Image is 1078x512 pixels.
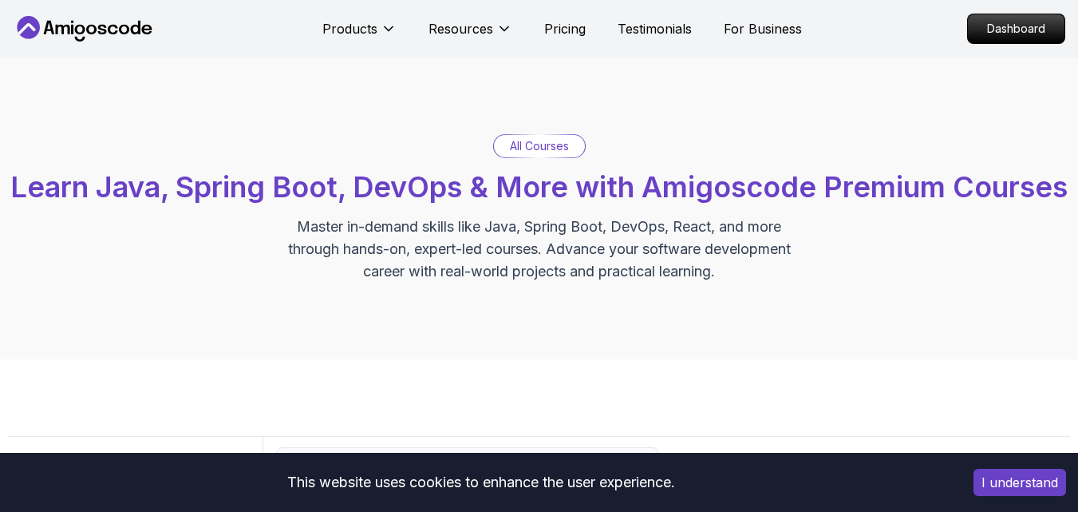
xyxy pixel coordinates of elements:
[967,14,1065,44] a: Dashboard
[618,19,692,38] a: Testimonials
[271,216,808,283] p: Master in-demand skills like Java, Spring Boot, DevOps, React, and more through hands-on, expert-...
[10,169,1068,204] span: Learn Java, Spring Boot, DevOps & More with Amigoscode Premium Courses
[428,19,493,38] p: Resources
[544,19,586,38] a: Pricing
[510,138,569,154] p: All Courses
[428,19,512,51] button: Resources
[322,19,377,38] p: Products
[968,14,1064,43] p: Dashboard
[322,19,397,51] button: Products
[724,19,802,38] a: For Business
[12,465,950,500] div: This website uses cookies to enhance the user experience.
[973,469,1066,496] button: Accept cookies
